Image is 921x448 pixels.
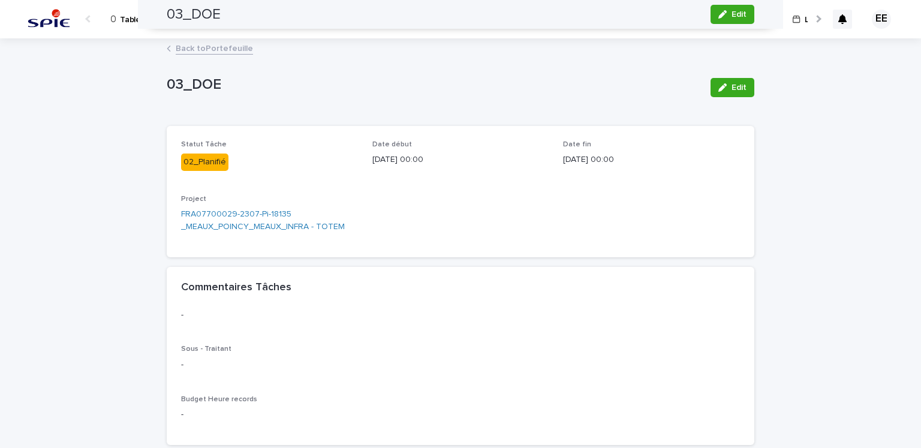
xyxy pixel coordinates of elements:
span: Project [181,196,206,203]
span: Edit [732,83,747,92]
p: - [181,359,740,371]
span: Sous - Traitant [181,345,231,353]
span: Statut Tâche [181,141,227,148]
p: - [181,309,740,321]
p: - [181,408,740,421]
p: [DATE] 00:00 [372,154,549,166]
div: EE [872,10,891,29]
button: Edit [711,78,754,97]
a: FRA07700029-2307-Pi-18135 _MEAUX_POINCY_MEAUX_INFRA - TOTEM [181,208,358,233]
span: Date début [372,141,412,148]
p: 03_DOE [167,76,701,94]
p: [DATE] 00:00 [563,154,740,166]
h2: Commentaires Tâches [181,281,291,294]
img: svstPd6MQfCT1uX1QGkG [24,7,74,31]
span: Budget Heure records [181,396,257,403]
a: Back toPortefeuille [176,41,253,55]
span: Date fin [563,141,591,148]
div: 02_Planifié [181,154,228,171]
